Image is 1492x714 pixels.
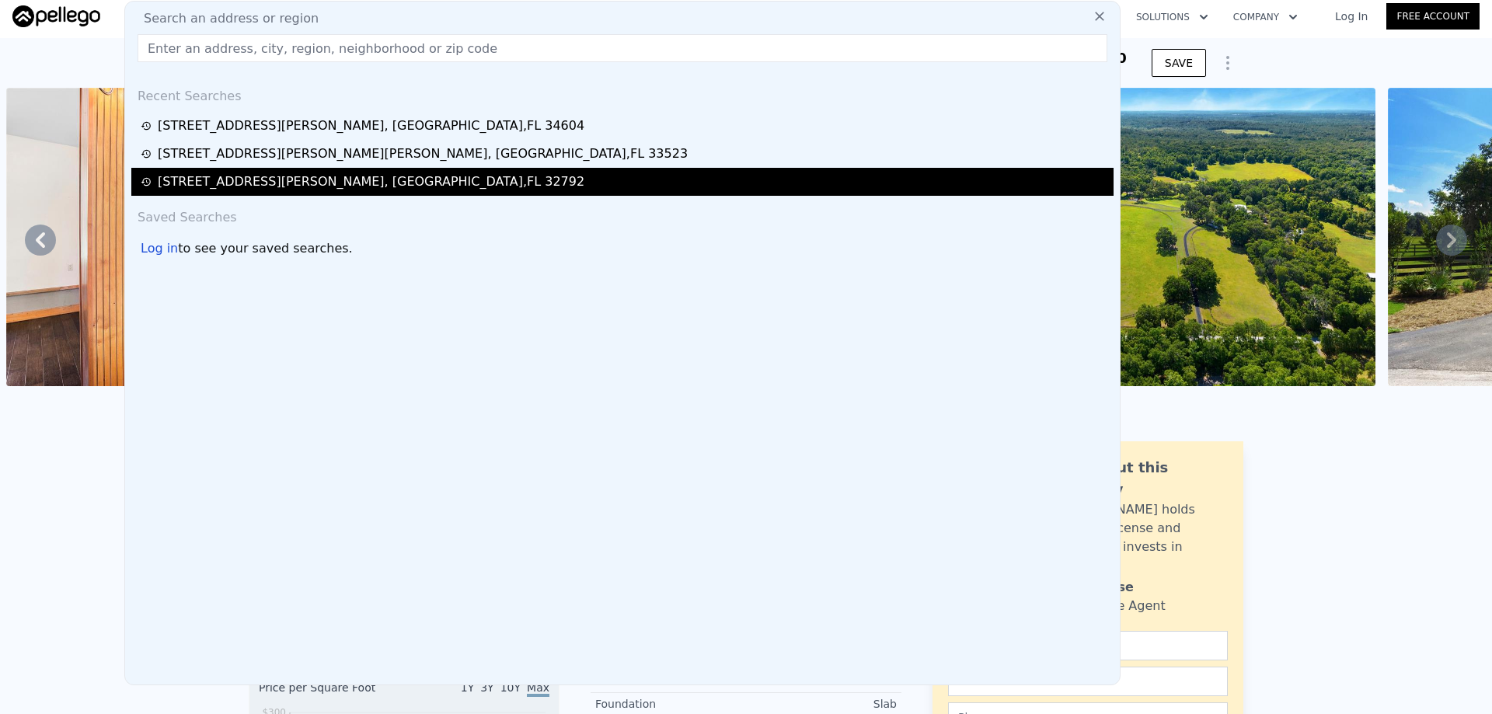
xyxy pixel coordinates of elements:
[131,196,1114,233] div: Saved Searches
[527,681,549,697] span: Max
[131,9,319,28] span: Search an address or region
[1212,47,1243,78] button: Show Options
[141,172,1109,191] a: [STREET_ADDRESS][PERSON_NAME], [GEOGRAPHIC_DATA],FL 32792
[595,696,746,712] div: Foundation
[12,5,100,27] img: Pellego
[1055,457,1228,500] div: Ask about this property
[138,34,1107,62] input: Enter an address, city, region, neighborhood or zip code
[500,681,521,694] span: 10Y
[178,239,352,258] span: to see your saved searches.
[131,75,1114,112] div: Recent Searches
[1055,578,1134,597] div: Violet Rose
[158,172,584,191] div: [STREET_ADDRESS][PERSON_NAME] , [GEOGRAPHIC_DATA] , FL 32792
[1152,49,1206,77] button: SAVE
[1221,3,1310,31] button: Company
[259,680,404,705] div: Price per Square Foot
[1124,3,1221,31] button: Solutions
[461,681,474,694] span: 1Y
[6,88,455,386] img: Sale: 146250938 Parcel: 120985989
[1316,9,1386,24] a: Log In
[480,681,493,694] span: 3Y
[141,117,1109,135] a: [STREET_ADDRESS][PERSON_NAME], [GEOGRAPHIC_DATA],FL 34604
[746,696,897,712] div: Slab
[158,117,584,135] div: [STREET_ADDRESS][PERSON_NAME] , [GEOGRAPHIC_DATA] , FL 34604
[928,88,1376,386] img: Sale: 146250938 Parcel: 120985989
[1386,3,1480,30] a: Free Account
[1055,500,1228,575] div: [PERSON_NAME] holds a broker license and personally invests in this area
[158,145,688,163] div: [STREET_ADDRESS][PERSON_NAME][PERSON_NAME] , [GEOGRAPHIC_DATA] , FL 33523
[141,145,1109,163] a: [STREET_ADDRESS][PERSON_NAME][PERSON_NAME], [GEOGRAPHIC_DATA],FL 33523
[141,239,178,258] div: Log in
